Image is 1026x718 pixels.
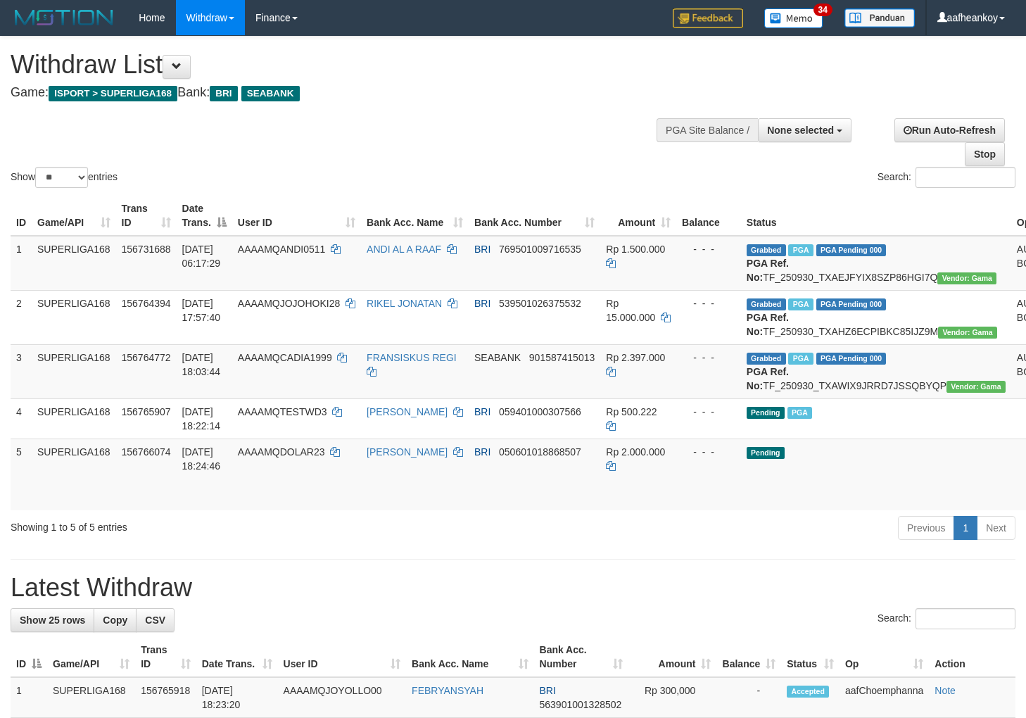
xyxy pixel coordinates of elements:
td: 1 [11,677,47,718]
span: PGA Pending [816,298,887,310]
img: Feedback.jpg [673,8,743,28]
td: TF_250930_TXAWIX9JRRD7JSSQBYQP [741,344,1011,398]
th: Trans ID: activate to sort column ascending [135,637,196,677]
span: BRI [474,244,490,255]
span: Pending [747,447,785,459]
td: aafChoemphanna [840,677,929,718]
span: Pending [747,407,785,419]
td: SUPERLIGA168 [32,439,116,510]
input: Search: [916,608,1015,629]
span: [DATE] 17:57:40 [182,298,221,323]
td: 2 [11,290,32,344]
td: 3 [11,344,32,398]
span: BRI [474,446,490,458]
span: Vendor URL: https://trx31.1velocity.biz [937,272,996,284]
span: [DATE] 18:22:14 [182,406,221,432]
a: CSV [136,608,175,632]
span: ISPORT > SUPERLIGA168 [49,86,177,101]
div: Showing 1 to 5 of 5 entries [11,515,417,534]
span: SEABANK [241,86,300,101]
span: AAAAMQTESTWD3 [238,406,327,417]
span: Grabbed [747,353,786,365]
td: SUPERLIGA168 [32,290,116,344]
span: Grabbed [747,298,786,310]
span: Rp 500.222 [606,406,657,417]
th: Game/API: activate to sort column ascending [47,637,135,677]
span: Marked by aafheankoy [788,353,813,365]
span: 156731688 [122,244,171,255]
th: Balance [676,196,741,236]
select: Showentries [35,167,88,188]
td: - [716,677,781,718]
h4: Game: Bank: [11,86,670,100]
th: Trans ID: activate to sort column ascending [116,196,177,236]
th: User ID: activate to sort column ascending [232,196,361,236]
label: Show entries [11,167,118,188]
span: Rp 15.000.000 [606,298,655,323]
b: PGA Ref. No: [747,258,789,283]
span: 156765907 [122,406,171,417]
span: Copy [103,615,127,626]
td: SUPERLIGA168 [47,677,135,718]
th: Status: activate to sort column ascending [781,637,840,677]
span: AAAAMQJOJOHOKI28 [238,298,340,309]
th: Game/API: activate to sort column ascending [32,196,116,236]
a: Note [935,685,956,696]
span: 156764772 [122,352,171,363]
span: BRI [540,685,556,696]
span: Marked by aafromsomean [788,244,813,256]
td: SUPERLIGA168 [32,344,116,398]
span: BRI [474,406,490,417]
a: Run Auto-Refresh [894,118,1005,142]
a: Previous [898,516,954,540]
a: Next [977,516,1015,540]
a: RIKEL JONATAN [367,298,442,309]
th: Amount: activate to sort column ascending [628,637,717,677]
h1: Withdraw List [11,51,670,79]
div: - - - [682,242,735,256]
div: - - - [682,351,735,365]
span: BRI [210,86,237,101]
span: Marked by aafheankoy [788,298,813,310]
b: PGA Ref. No: [747,366,789,391]
span: PGA Pending [816,244,887,256]
span: Vendor URL: https://trx31.1velocity.biz [938,327,997,339]
div: - - - [682,296,735,310]
a: Stop [965,142,1005,166]
th: ID [11,196,32,236]
td: TF_250930_TXAEJFYIX8SZP86HGI7Q [741,236,1011,291]
span: BRI [474,298,490,309]
span: Copy 539501026375532 to clipboard [499,298,581,309]
img: Button%20Memo.svg [764,8,823,28]
b: PGA Ref. No: [747,312,789,337]
span: Copy 059401000307566 to clipboard [499,406,581,417]
span: Show 25 rows [20,615,85,626]
div: PGA Site Balance / [657,118,758,142]
th: Bank Acc. Number: activate to sort column ascending [534,637,628,677]
span: AAAAMQDOLAR23 [238,446,325,458]
span: 156764394 [122,298,171,309]
a: [PERSON_NAME] [367,406,448,417]
td: SUPERLIGA168 [32,398,116,439]
span: [DATE] 06:17:29 [182,244,221,269]
a: FEBRYANSYAH [412,685,483,696]
td: Rp 300,000 [628,677,717,718]
a: ANDI AL A RAAF [367,244,441,255]
div: - - - [682,405,735,419]
td: 156765918 [135,677,196,718]
span: SEABANK [474,352,521,363]
label: Search: [878,608,1015,629]
th: Op: activate to sort column ascending [840,637,929,677]
td: SUPERLIGA168 [32,236,116,291]
span: 156766074 [122,446,171,458]
span: AAAAMQANDI0511 [238,244,326,255]
span: CSV [145,615,165,626]
span: Copy 563901001328502 to clipboard [540,699,622,710]
th: Date Trans.: activate to sort column ascending [196,637,278,677]
input: Search: [916,167,1015,188]
img: MOTION_logo.png [11,7,118,28]
th: Bank Acc. Name: activate to sort column ascending [406,637,533,677]
span: AAAAMQCADIA1999 [238,352,332,363]
td: 5 [11,439,32,510]
span: Copy 901587415013 to clipboard [529,352,595,363]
